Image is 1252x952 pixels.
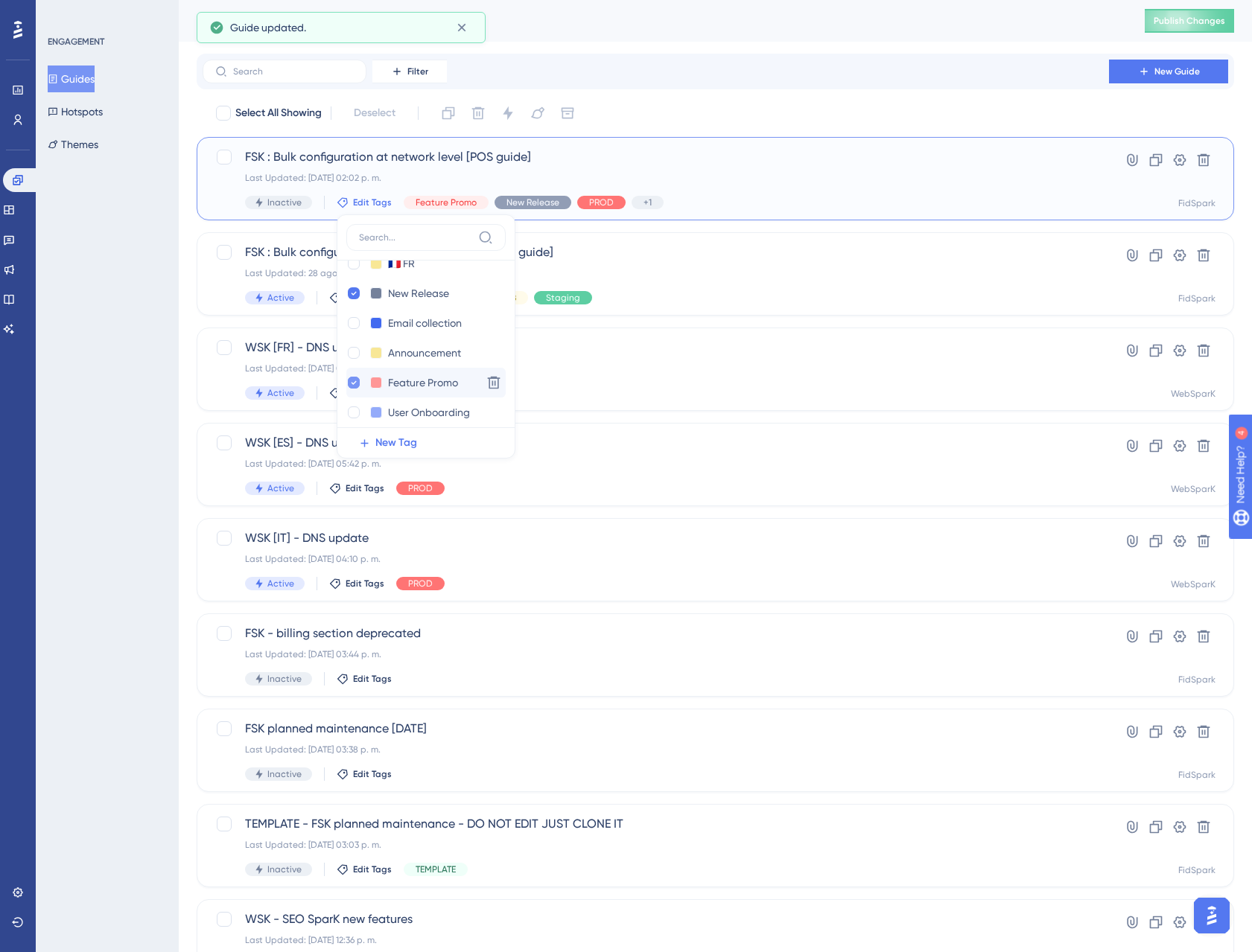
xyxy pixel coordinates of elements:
button: Deselect [340,100,409,127]
span: WSK [ES] - DNS update [245,434,1067,452]
span: New Guide [1154,66,1200,77]
span: WSK [FR] - DNS update [245,339,1067,357]
span: Edit Tags [353,673,392,685]
span: Inactive [267,863,302,875]
span: Select All Showing [235,104,322,122]
span: Edit Tags [346,578,384,590]
span: WSK [IT] - DNS update [245,529,1067,547]
div: WebSparK [1171,578,1216,590]
div: ENGAGEMENT [48,36,104,48]
button: Themes [48,131,98,158]
span: Inactive [267,768,302,780]
span: FSK - billing section deprecated [245,624,1067,642]
span: Feature Promo [416,197,477,208]
span: PROD [589,197,614,208]
span: Active [267,578,294,590]
div: FidSpark [1178,864,1216,876]
span: Guide updated. [230,19,306,36]
span: Edit Tags [353,863,392,875]
div: Last Updated: [DATE] 04:10 p. m. [245,553,1067,565]
span: Active [267,387,294,399]
input: Search... [359,231,472,243]
div: FidSpark [1178,293,1216,304]
span: Inactive [267,197,302,208]
span: Need Help? [35,4,93,22]
input: New Tag [388,255,448,273]
button: Edit Tags [329,482,384,494]
input: Search [233,66,354,77]
button: Edit Tags [337,768,392,780]
span: Edit Tags [346,482,384,494]
button: Edit Tags [329,292,384,304]
button: Edit Tags [329,387,384,399]
span: New Tag [375,434,417,452]
span: Edit Tags [353,197,392,208]
span: Active [267,292,294,304]
button: Edit Tags [337,197,392,208]
button: Filter [372,60,447,83]
div: FidSpark [1178,769,1216,781]
input: New Tag [388,314,465,333]
input: New Tag [388,403,473,422]
div: Last Updated: [DATE] 03:38 p. m. [245,744,1067,755]
div: Guides [197,10,1108,31]
div: Last Updated: 28 ago 2025 12:31 p. m. [245,267,1067,279]
div: Last Updated: [DATE] 05:43 p. m. [245,362,1067,374]
span: Inactive [267,673,302,685]
span: Staging [546,292,580,304]
input: New Tag [388,284,452,303]
div: WebSparK [1171,483,1216,495]
span: Active [267,482,294,494]
div: Last Updated: [DATE] 03:44 p. m. [245,648,1067,660]
div: FidSpark [1178,674,1216,686]
span: FSK planned maintenance [DATE] [245,720,1067,738]
span: TEMPLATE [416,863,456,875]
button: Guides [48,66,95,92]
span: New Release [506,197,559,208]
iframe: UserGuiding AI Assistant Launcher [1189,893,1234,938]
button: Hotspots [48,98,103,125]
div: Last Updated: [DATE] 05:42 p. m. [245,458,1067,470]
button: New Tag [346,428,515,458]
span: PROD [408,578,433,590]
span: TEMPLATE - FSK planned maintenance - DO NOT EDIT JUST CLONE IT [245,815,1067,833]
div: WebSparK [1171,388,1216,400]
span: WSK - SEO SparK new features [245,910,1067,928]
span: Publish Changes [1154,15,1225,27]
span: Filter [407,66,428,77]
button: Edit Tags [337,673,392,685]
button: New Guide [1109,60,1228,83]
input: New Tag [388,344,464,362]
span: FSK : Bulk configuration at network level [POS guide] [245,148,1067,166]
span: Edit Tags [353,768,392,780]
div: Last Updated: [DATE] 03:03 p. m. [245,839,1067,851]
div: 4 [104,7,108,19]
div: Last Updated: [DATE] 02:02 p. m. [245,172,1067,184]
div: Last Updated: [DATE] 12:36 p. m. [245,934,1067,946]
span: FSK : Bulk configuration at network level [Network guide] [245,243,1067,261]
button: Publish Changes [1145,9,1234,33]
span: Deselect [354,104,395,122]
button: Edit Tags [329,578,384,590]
div: FidSpark [1178,197,1216,209]
span: PROD [408,482,433,494]
input: New Tag [388,374,461,392]
button: Edit Tags [337,863,392,875]
span: +1 [644,197,652,208]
